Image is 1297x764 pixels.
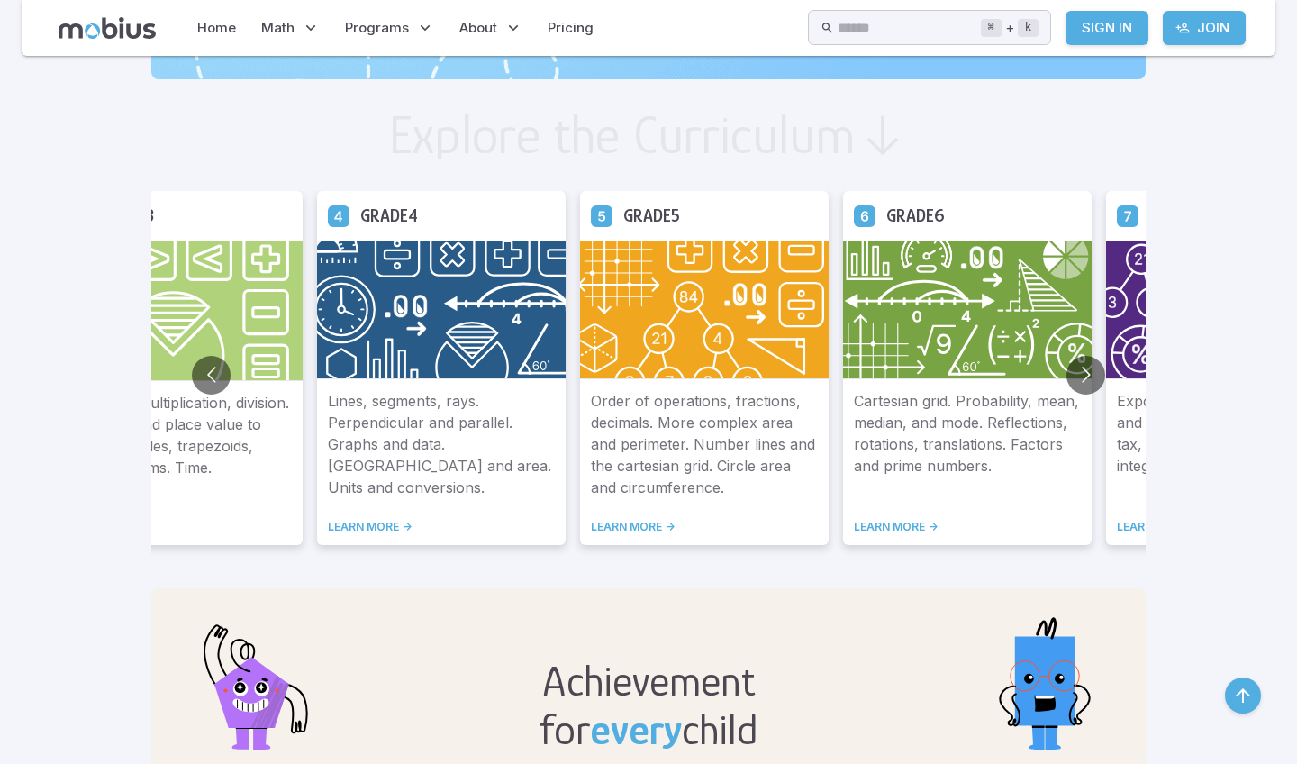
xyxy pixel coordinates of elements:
a: Pricing [542,7,599,49]
h5: Grade 4 [360,202,418,230]
p: Lines, segments, rays. Perpendicular and parallel. Graphs and data. [GEOGRAPHIC_DATA] and area. U... [328,390,555,498]
img: Grade 3 [54,241,303,381]
p: Fractions, multiplication, division. Decimals, and place value to 1000. Triangles, trapezoids, pa... [65,392,292,498]
button: Go to next slide [1066,356,1105,395]
img: Grade 5 [580,241,829,379]
kbd: k [1018,19,1039,37]
a: Grade 6 [854,205,875,226]
a: Grade 7 [1117,205,1138,226]
kbd: ⌘ [981,19,1002,37]
a: LEARN MORE -> [328,520,555,534]
a: Grade 5 [591,205,612,226]
img: Grade 6 [843,241,1092,379]
a: Join [1163,11,1246,45]
a: LEARN MORE -> [591,520,818,534]
h5: Grade 5 [623,202,680,230]
div: + [981,17,1039,39]
a: Home [192,7,241,49]
h5: Grade 6 [886,202,945,230]
img: rectangle.svg [973,610,1117,754]
span: every [590,705,682,754]
p: Cartesian grid. Probability, mean, median, and mode. Reflections, rotations, translations. Factor... [854,390,1081,498]
img: Grade 4 [317,241,566,379]
p: Order of operations, fractions, decimals. More complex area and perimeter. Number lines and the c... [591,390,818,498]
a: LEARN MORE -> [65,520,292,534]
a: Grade 4 [328,205,349,226]
h2: Explore the Curriculum [388,108,856,162]
button: Go to previous slide [192,356,231,395]
h2: for child [540,705,758,754]
img: pentagon.svg [180,610,324,754]
h2: Achievement [540,657,758,705]
a: Sign In [1066,11,1148,45]
span: Programs [345,18,409,38]
a: LEARN MORE -> [854,520,1081,534]
span: Math [261,18,295,38]
span: About [459,18,497,38]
